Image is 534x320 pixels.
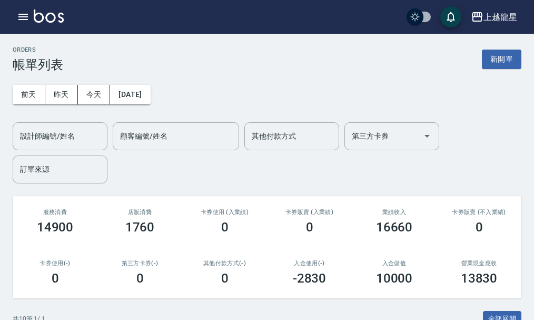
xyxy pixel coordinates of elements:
[13,85,45,104] button: 前天
[467,6,521,28] button: 上越龍星
[376,220,413,235] h3: 16660
[449,260,509,267] h2: 營業現金應收
[440,6,461,27] button: save
[221,220,229,235] h3: 0
[34,9,64,23] img: Logo
[483,11,517,24] div: 上越龍星
[364,209,424,216] h2: 業績收入
[13,57,63,72] h3: 帳單列表
[482,54,521,64] a: 新開單
[280,209,339,216] h2: 卡券販賣 (入業績)
[449,209,509,216] h2: 卡券販賣 (不入業績)
[25,260,85,267] h2: 卡券使用(-)
[110,260,170,267] h2: 第三方卡券(-)
[125,220,155,235] h3: 1760
[461,271,498,286] h3: 13830
[293,271,327,286] h3: -2830
[45,85,78,104] button: 昨天
[419,128,436,144] button: Open
[13,46,63,53] h2: ORDERS
[136,271,144,286] h3: 0
[476,220,483,235] h3: 0
[221,271,229,286] h3: 0
[25,209,85,216] h3: 服務消費
[376,271,413,286] h3: 10000
[195,209,254,216] h2: 卡券使用 (入業績)
[52,271,59,286] h3: 0
[306,220,313,235] h3: 0
[78,85,111,104] button: 今天
[482,50,521,69] button: 新開單
[37,220,74,235] h3: 14900
[280,260,339,267] h2: 入金使用(-)
[195,260,254,267] h2: 其他付款方式(-)
[364,260,424,267] h2: 入金儲值
[110,209,170,216] h2: 店販消費
[110,85,150,104] button: [DATE]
